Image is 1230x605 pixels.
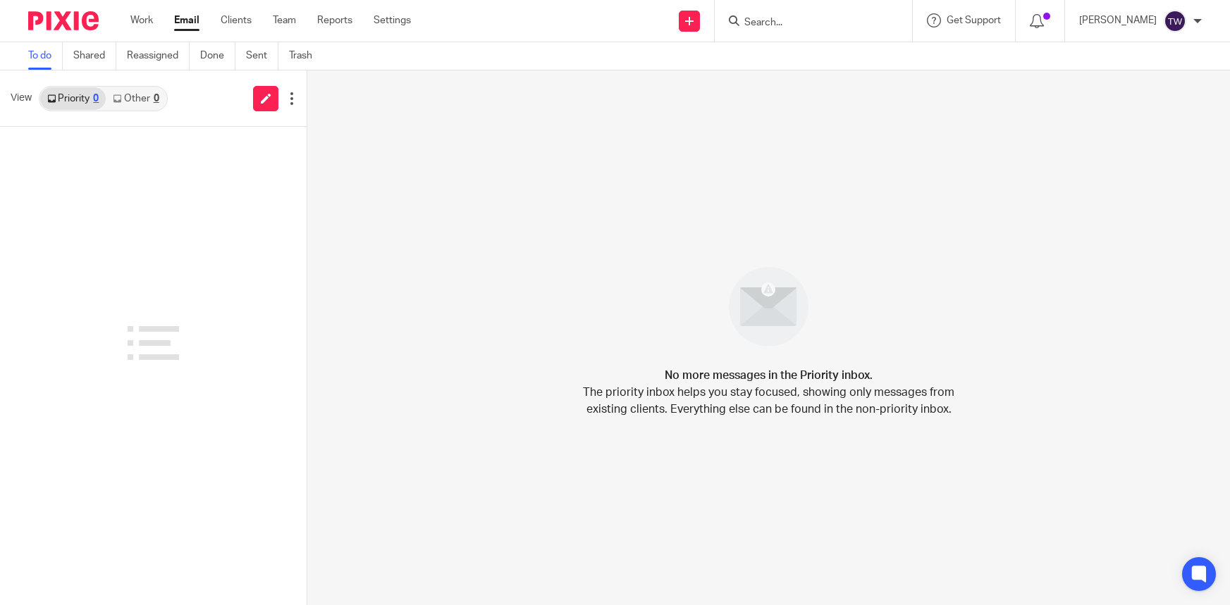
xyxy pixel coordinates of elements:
[106,87,166,110] a: Other0
[289,42,323,70] a: Trash
[665,367,873,384] h4: No more messages in the Priority inbox.
[28,42,63,70] a: To do
[28,11,99,30] img: Pixie
[246,42,278,70] a: Sent
[40,87,106,110] a: Priority0
[273,13,296,27] a: Team
[174,13,199,27] a: Email
[154,94,159,104] div: 0
[127,42,190,70] a: Reassigned
[73,42,116,70] a: Shared
[11,91,32,106] span: View
[1164,10,1186,32] img: svg%3E
[317,13,352,27] a: Reports
[743,17,870,30] input: Search
[947,15,1001,25] span: Get Support
[200,42,235,70] a: Done
[130,13,153,27] a: Work
[93,94,99,104] div: 0
[374,13,411,27] a: Settings
[1079,13,1157,27] p: [PERSON_NAME]
[582,384,956,418] p: The priority inbox helps you stay focused, showing only messages from existing clients. Everythin...
[720,258,818,356] img: image
[221,13,252,27] a: Clients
